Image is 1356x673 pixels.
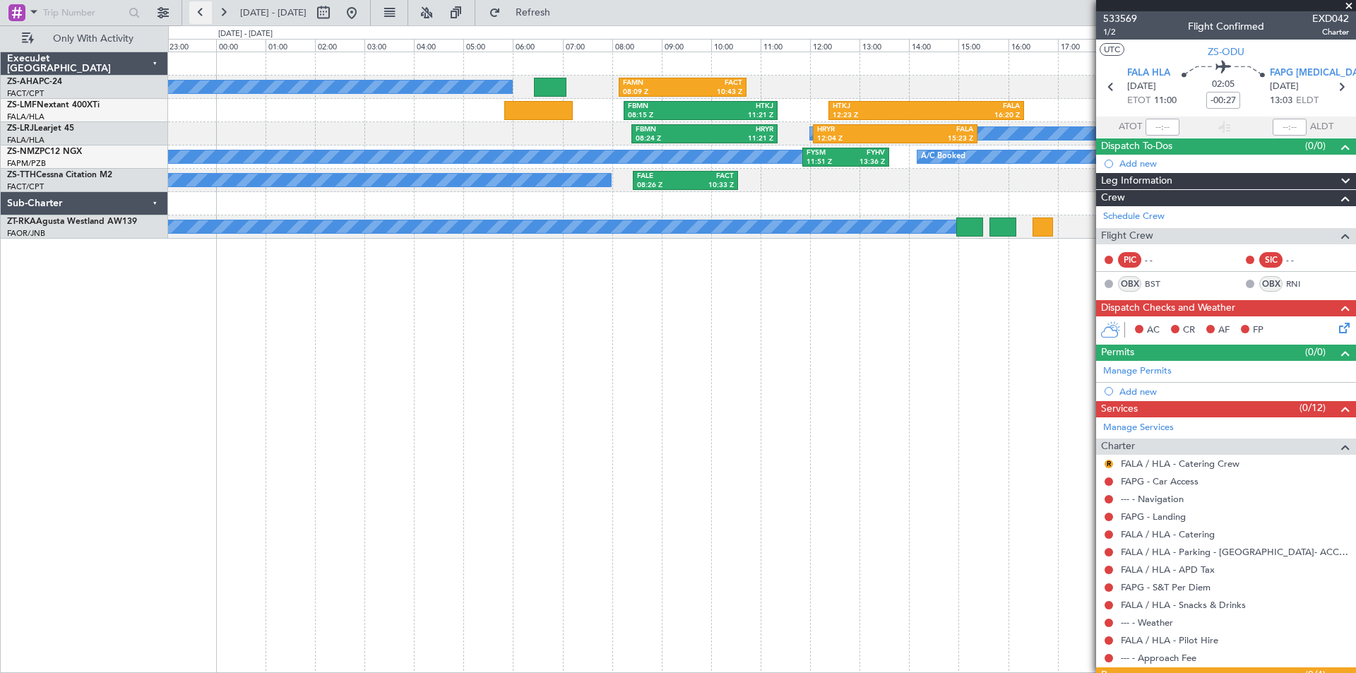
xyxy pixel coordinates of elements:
div: 12:23 Z [833,111,927,121]
div: FBMN [628,102,701,112]
div: A/C Booked [921,146,965,167]
div: 12:00 [810,39,860,52]
span: AC [1147,323,1160,338]
div: 06:00 [513,39,562,52]
span: 02:05 [1212,78,1235,92]
div: 08:09 Z [623,88,682,97]
div: FALA [927,102,1021,112]
span: FP [1253,323,1263,338]
div: Add new [1119,157,1349,169]
div: 08:24 Z [636,134,705,144]
a: --- - Approach Fee [1121,652,1196,664]
div: FALE [637,172,685,181]
div: 11:21 Z [701,111,773,121]
a: --- - Navigation [1121,493,1184,505]
span: (0/12) [1299,400,1326,415]
div: FBMN [636,125,705,135]
div: FAMN [623,78,682,88]
div: 07:00 [563,39,612,52]
span: Permits [1101,345,1134,361]
div: 10:00 [711,39,761,52]
a: --- - Weather [1121,617,1173,629]
div: FALA [895,125,973,135]
div: 16:00 [1009,39,1058,52]
span: ZS-AHA [7,78,39,86]
div: HRYR [704,125,773,135]
div: 16:20 Z [927,111,1021,121]
div: 11:21 Z [704,134,773,144]
div: 11:00 [761,39,810,52]
a: Manage Services [1103,421,1174,435]
span: Crew [1101,190,1125,206]
a: FALA/HLA [7,135,44,145]
a: RNI [1286,278,1318,290]
a: ZT-RKAAgusta Westland AW139 [7,218,137,226]
span: ATOT [1119,120,1142,134]
span: Dispatch Checks and Weather [1101,300,1235,316]
span: EXD042 [1312,11,1349,26]
div: 01:00 [266,39,315,52]
div: 10:43 Z [682,88,742,97]
span: ZS-NMZ [7,148,40,156]
div: 13:36 Z [845,157,885,167]
div: 15:00 [958,39,1008,52]
span: ZT-RKA [7,218,36,226]
input: Trip Number [43,2,124,23]
div: 10:33 Z [685,181,733,191]
span: Dispatch To-Dos [1101,138,1172,155]
span: ZS-ODU [1208,44,1244,59]
button: Refresh [482,1,567,24]
span: 13:03 [1270,94,1292,108]
a: ZS-LMFNextant 400XTi [7,101,100,109]
span: [DATE] - [DATE] [240,6,307,19]
a: FALA / HLA - Catering [1121,528,1215,540]
span: 533569 [1103,11,1137,26]
div: 14:00 [909,39,958,52]
a: FACT/CPT [7,88,44,99]
div: 11:51 Z [807,157,846,167]
div: 12:04 Z [817,134,896,144]
span: ZS-LRJ [7,124,34,133]
span: (0/0) [1305,345,1326,359]
div: 17:00 [1058,39,1107,52]
div: FYHV [845,148,885,158]
span: [DATE] [1270,80,1299,94]
a: FAPG - Landing [1121,511,1186,523]
a: ZS-LRJLearjet 45 [7,124,74,133]
a: FAPM/PZB [7,158,46,169]
input: --:-- [1146,119,1179,136]
div: 04:00 [414,39,463,52]
div: OBX [1118,276,1141,292]
span: Services [1101,401,1138,417]
div: 08:26 Z [637,181,685,191]
div: - - [1286,254,1318,266]
a: FALA / HLA - Parking - [GEOGRAPHIC_DATA]- ACC # 1800 [1121,546,1349,558]
a: FALA / HLA - Catering Crew [1121,458,1239,470]
span: Leg Information [1101,173,1172,189]
span: CR [1183,323,1195,338]
div: 08:00 [612,39,662,52]
div: FACT [682,78,742,88]
a: Schedule Crew [1103,210,1165,224]
div: OBX [1259,276,1283,292]
button: R [1105,460,1113,468]
a: ZS-TTHCessna Citation M2 [7,171,112,179]
button: UTC [1100,43,1124,56]
div: HRYR [817,125,896,135]
div: FYSM [807,148,846,158]
a: FACT/CPT [7,181,44,192]
span: ETOT [1127,94,1150,108]
span: ALDT [1310,120,1333,134]
div: 23:00 [167,39,216,52]
a: FALA / HLA - Snacks & Drinks [1121,599,1246,611]
div: Flight Confirmed [1188,19,1264,34]
div: 13:00 [860,39,909,52]
div: Add new [1119,386,1349,398]
div: 09:00 [662,39,711,52]
span: 1/2 [1103,26,1137,38]
span: Only With Activity [37,34,149,44]
div: HTKJ [701,102,773,112]
span: ZS-LMF [7,101,37,109]
a: FAOR/JNB [7,228,45,239]
span: FALA HLA [1127,66,1170,81]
